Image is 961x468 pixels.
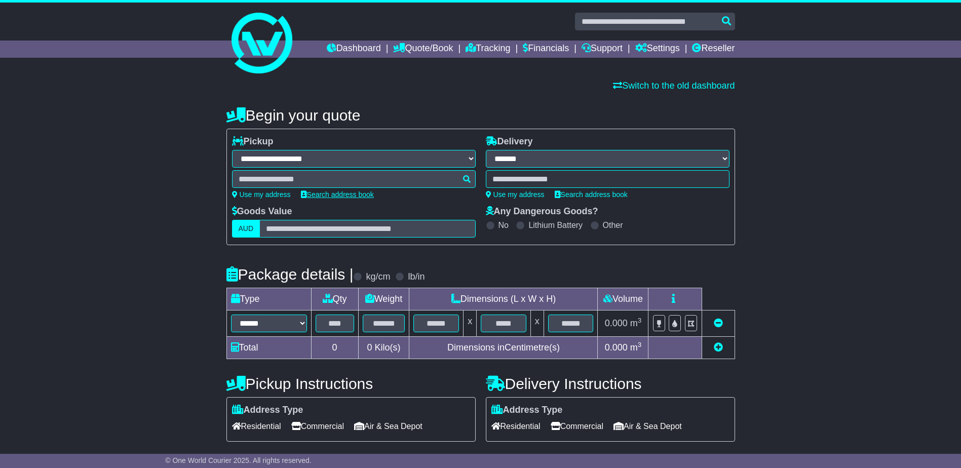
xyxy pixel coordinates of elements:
span: m [630,318,642,328]
span: Air & Sea Depot [613,418,682,434]
h4: Package details | [226,266,354,283]
a: Use my address [232,190,291,199]
span: © One World Courier 2025. All rights reserved. [165,456,312,464]
a: Tracking [466,41,510,58]
td: Weight [358,288,409,310]
a: Settings [635,41,680,58]
h4: Delivery Instructions [486,375,735,392]
td: Type [226,288,311,310]
a: Use my address [486,190,545,199]
td: x [464,310,477,337]
a: Dashboard [327,41,381,58]
label: Other [603,220,623,230]
span: Commercial [291,418,344,434]
sup: 3 [638,317,642,324]
span: Residential [491,418,541,434]
label: Any Dangerous Goods? [486,206,598,217]
a: Financials [523,41,569,58]
h4: Begin your quote [226,107,735,124]
td: Dimensions in Centimetre(s) [409,337,598,359]
td: x [530,310,544,337]
a: Switch to the old dashboard [613,81,735,91]
span: Commercial [551,418,603,434]
typeahead: Please provide city [232,170,476,188]
td: Kilo(s) [358,337,409,359]
a: Support [582,41,623,58]
h4: Pickup Instructions [226,375,476,392]
a: Quote/Book [393,41,453,58]
td: Dimensions (L x W x H) [409,288,598,310]
a: Add new item [714,342,723,353]
label: Pickup [232,136,274,147]
td: 0 [311,337,358,359]
td: Qty [311,288,358,310]
label: Delivery [486,136,533,147]
a: Search address book [555,190,628,199]
span: 0.000 [605,318,628,328]
label: lb/in [408,271,425,283]
a: Search address book [301,190,374,199]
td: Volume [598,288,648,310]
label: Lithium Battery [528,220,583,230]
label: Address Type [232,405,303,416]
span: Residential [232,418,281,434]
span: Air & Sea Depot [354,418,422,434]
span: m [630,342,642,353]
span: 0.000 [605,342,628,353]
label: No [498,220,509,230]
a: Remove this item [714,318,723,328]
span: 0 [367,342,372,353]
label: AUD [232,220,260,238]
label: Address Type [491,405,563,416]
label: Goods Value [232,206,292,217]
label: kg/cm [366,271,390,283]
a: Reseller [692,41,735,58]
sup: 3 [638,341,642,348]
td: Total [226,337,311,359]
